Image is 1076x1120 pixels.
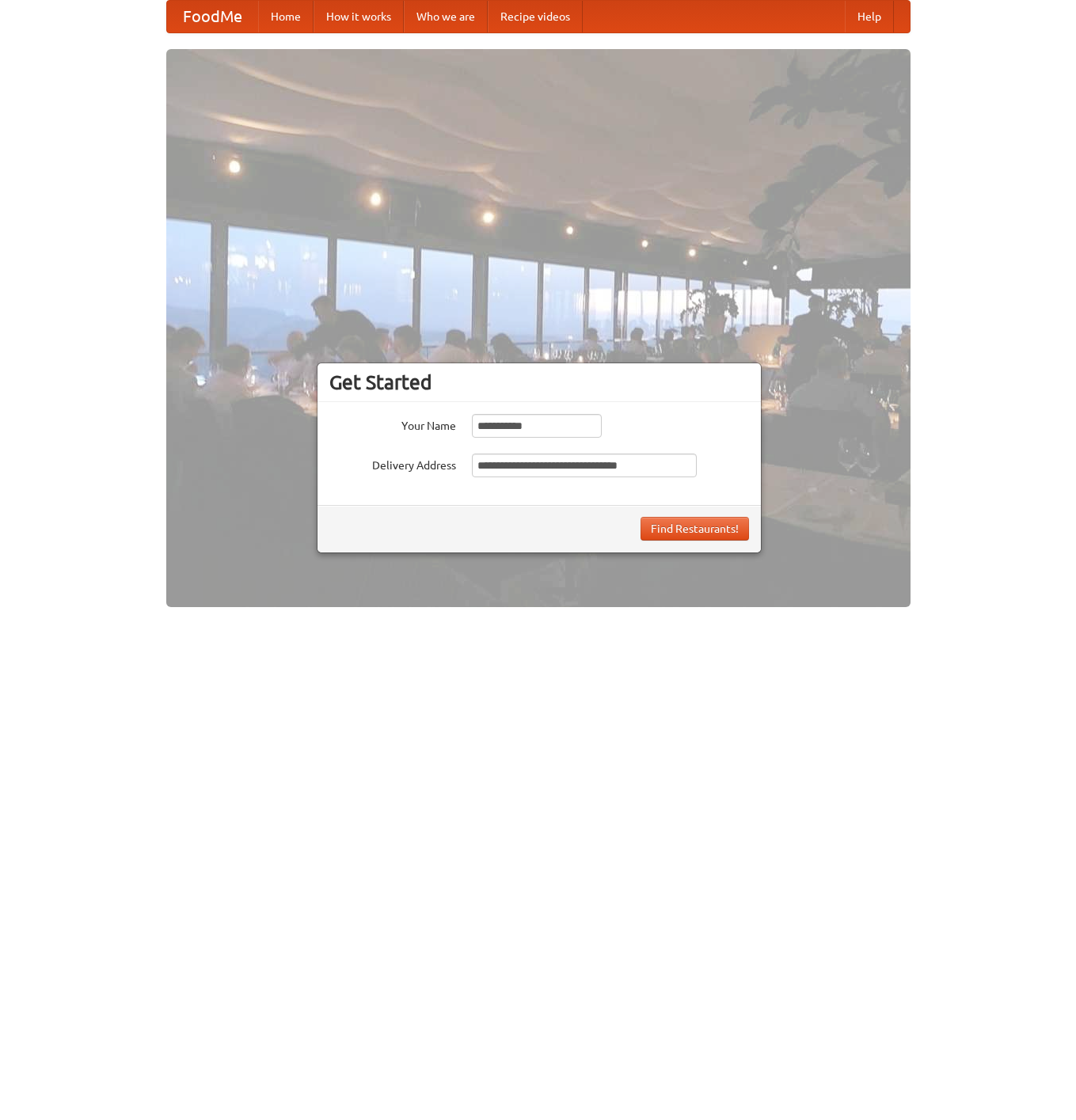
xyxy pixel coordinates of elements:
a: FoodMe [167,1,258,32]
a: Help [845,1,894,32]
a: How it works [314,1,404,32]
h3: Get Started [329,370,749,394]
a: Who we are [404,1,488,32]
a: Home [258,1,314,32]
label: Your Name [329,414,456,434]
button: Find Restaurants! [641,517,749,541]
a: Recipe videos [488,1,583,32]
label: Delivery Address [329,454,456,473]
